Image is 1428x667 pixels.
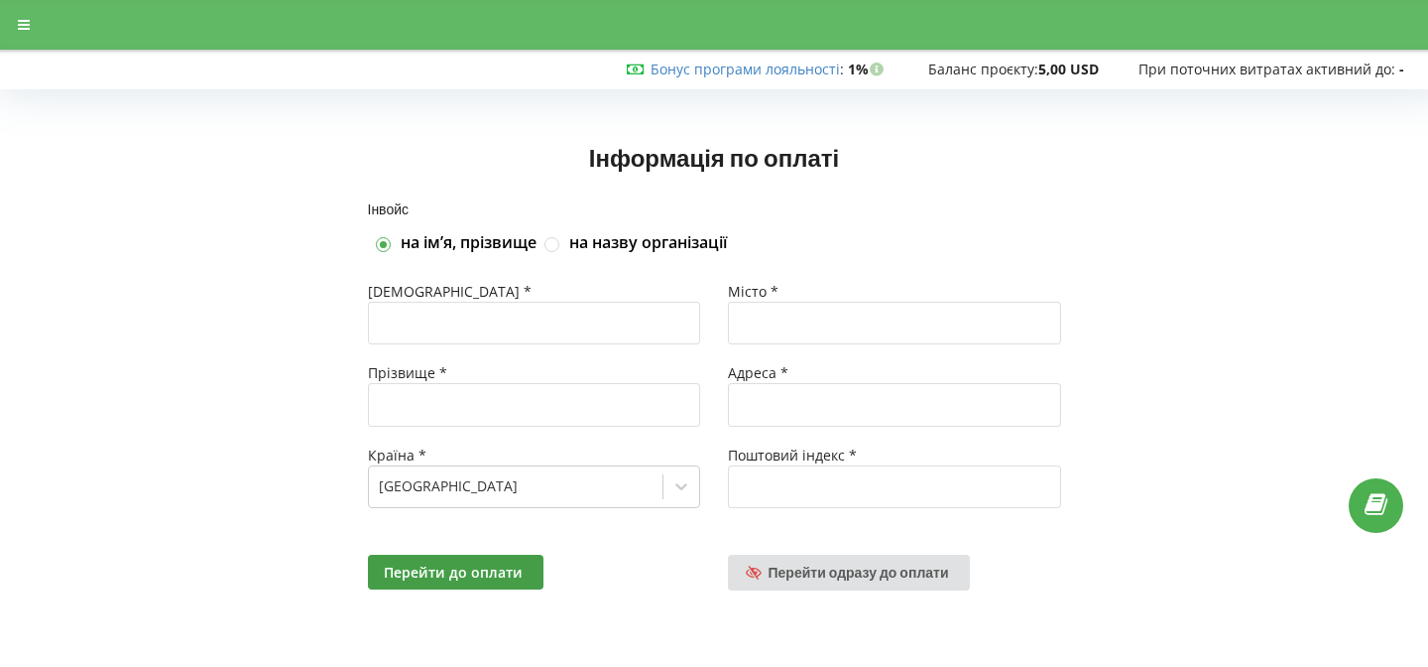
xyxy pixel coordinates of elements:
[728,446,857,465] span: Поштовий індекс *
[728,363,788,382] span: Адреса *
[1399,60,1404,78] strong: -
[589,143,839,172] span: Інформація по оплаті
[569,232,727,254] label: на назву організації
[651,60,844,78] span: :
[928,60,1038,78] span: Баланс проєкту:
[769,564,949,581] span: Перейти одразу до оплати
[368,446,426,465] span: Країна *
[384,563,523,582] span: Перейти до оплати
[368,200,410,217] span: Інвойс
[1138,60,1395,78] span: При поточних витратах активний до:
[728,555,970,591] a: Перейти одразу до оплати
[848,60,889,78] strong: 1%
[368,282,532,301] span: [DEMOGRAPHIC_DATA] *
[401,232,536,254] label: на імʼя, прізвище
[651,60,840,78] a: Бонус програми лояльності
[368,555,543,590] button: Перейти до оплати
[368,363,447,382] span: Прізвище *
[1038,60,1099,78] strong: 5,00 USD
[728,282,778,301] span: Місто *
